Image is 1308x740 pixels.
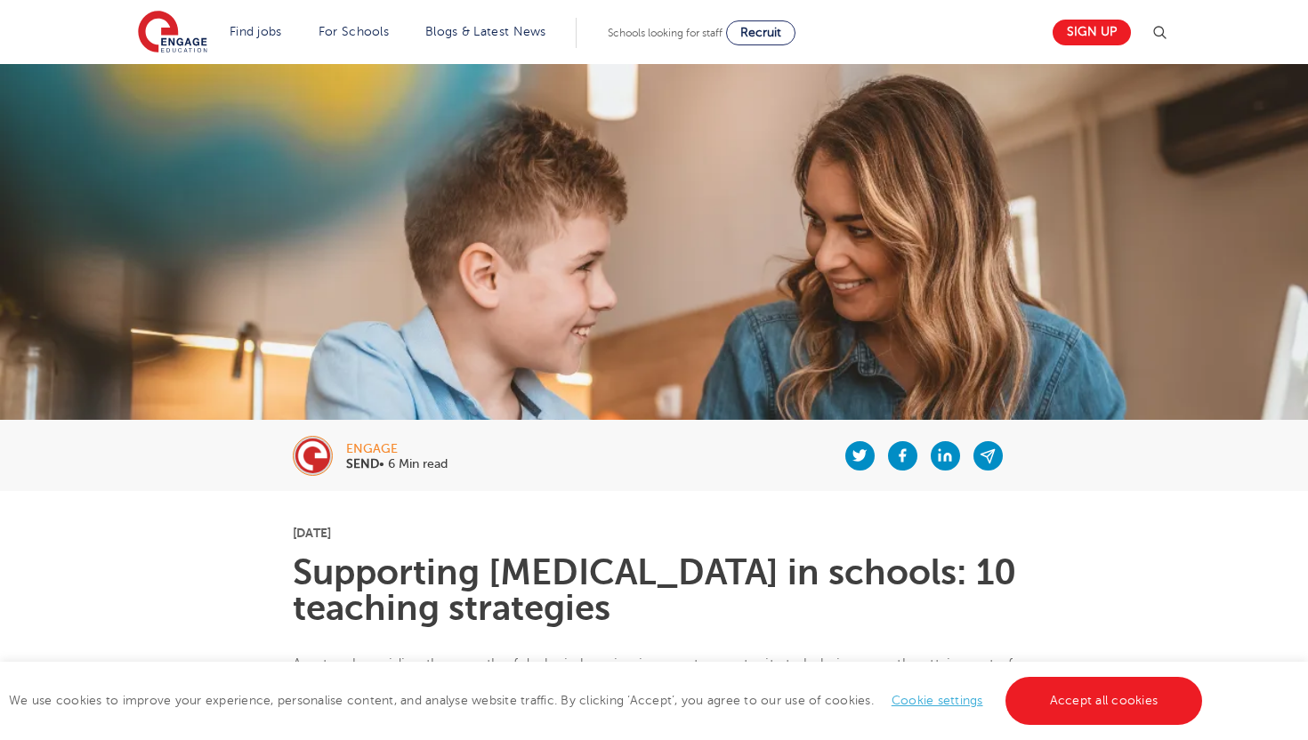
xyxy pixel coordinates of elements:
div: engage [346,443,448,455]
span: Schools looking for staff [608,27,723,39]
a: Find jobs [230,25,282,38]
img: Engage Education [138,11,207,55]
a: Sign up [1053,20,1131,45]
p: [DATE] [293,527,1016,539]
b: SEND [346,457,379,471]
a: Cookie settings [892,694,983,707]
a: For Schools [319,25,389,38]
a: Recruit [726,20,795,45]
p: • 6 Min read [346,458,448,471]
span: We use cookies to improve your experience, personalise content, and analyse website traffic. By c... [9,694,1207,707]
a: Blogs & Latest News [425,25,546,38]
span: Recruit [740,26,781,39]
h1: Supporting [MEDICAL_DATA] in schools: 10 teaching strategies [293,555,1016,626]
a: Accept all cookies [1005,677,1203,725]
